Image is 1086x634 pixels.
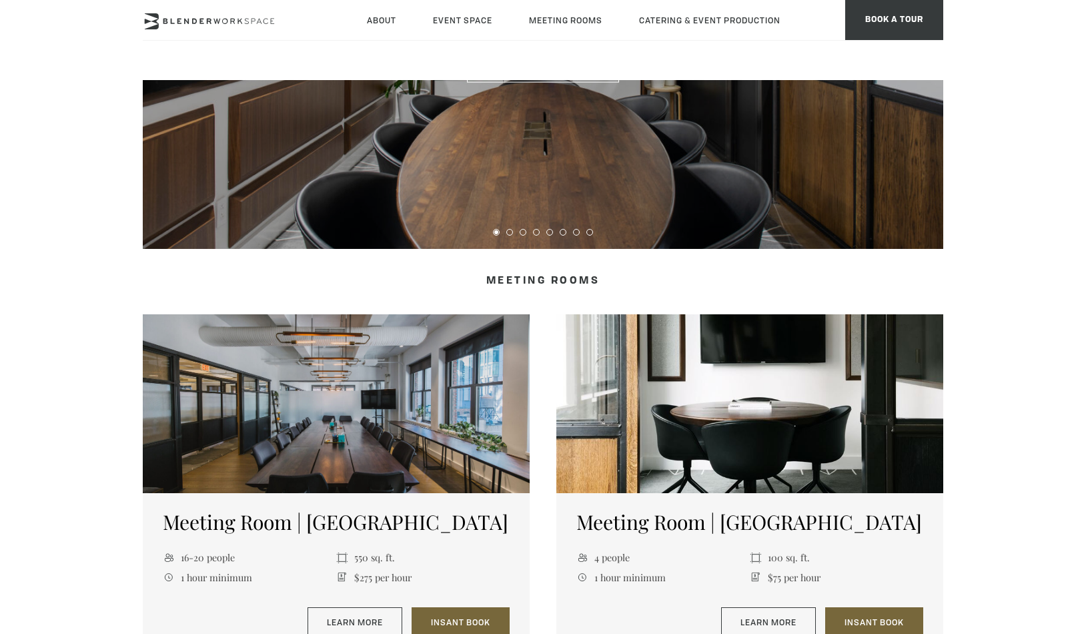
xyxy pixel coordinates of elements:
[209,276,877,288] h4: Meeting Rooms
[336,548,510,567] li: 550 sq. ft.
[750,567,923,587] li: $75 per hour
[163,567,336,587] li: 1 hour minimum
[163,510,510,534] h5: Meeting Room | [GEOGRAPHIC_DATA]
[336,567,510,587] li: $275 per hour
[576,567,750,587] li: 1 hour minimum
[750,548,923,567] li: 100 sq. ft.
[163,548,336,567] li: 16-20 people
[576,548,750,567] li: 4 people
[576,510,923,534] h5: Meeting Room | [GEOGRAPHIC_DATA]
[467,52,619,83] a: 360 Video Tour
